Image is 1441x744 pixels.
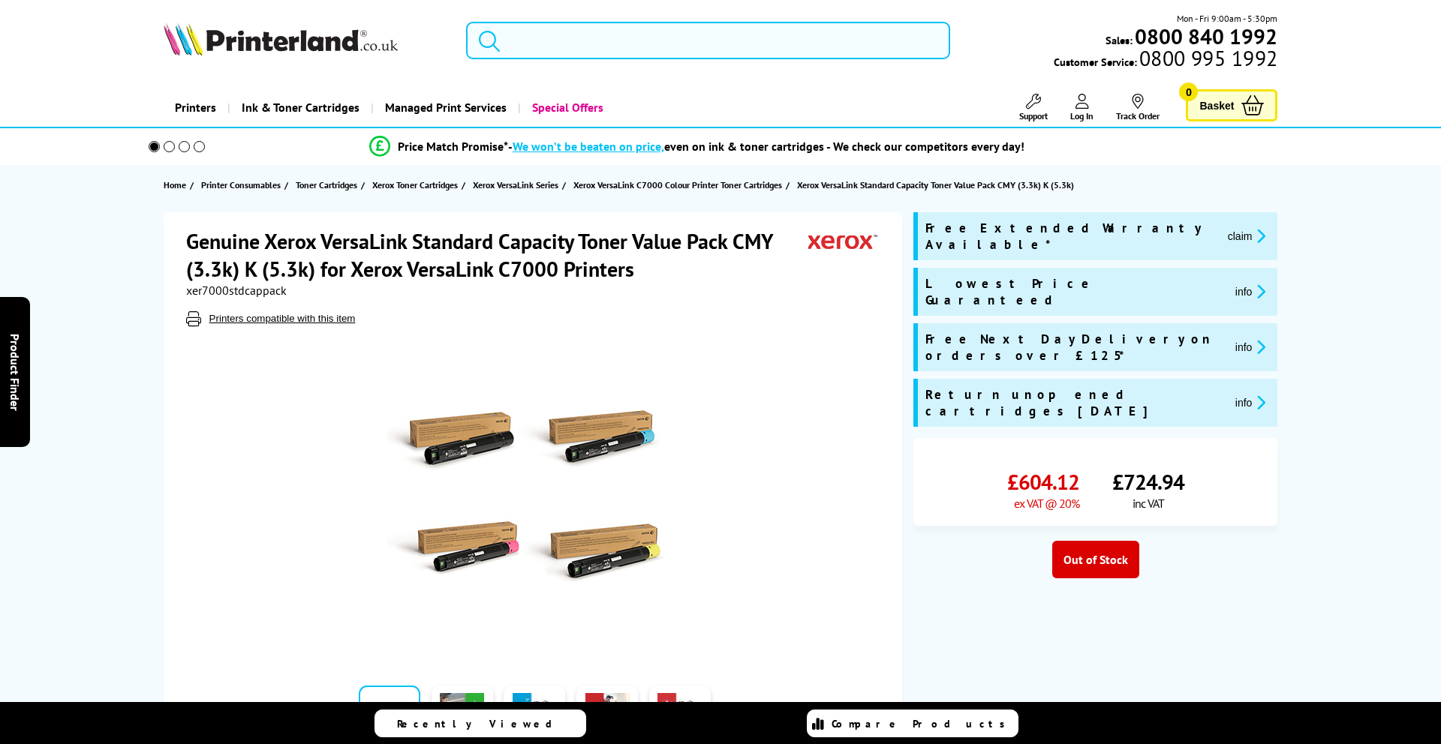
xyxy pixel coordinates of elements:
a: Recently Viewed [375,709,586,737]
span: Xerox VersaLink Standard Capacity Toner Value Pack CMY (3.3k) K (5.3k) [797,177,1074,193]
button: Printers compatible with this item [205,312,360,325]
button: promo-description [1231,338,1271,355]
a: 0800 840 1992 [1133,29,1277,43]
span: Basket [1199,95,1234,115]
a: Xerox VersaLink Series [473,177,562,193]
a: Managed Print Services [371,88,518,127]
span: Xerox VersaLink Series [473,177,558,193]
a: Special Offers [518,88,615,127]
span: Return unopened cartridges [DATE] [925,386,1223,419]
span: £604.12 [1007,468,1079,496]
span: ex VAT @ 20% [1014,496,1079,511]
div: Out of Stock [1052,541,1139,578]
a: Toner Cartridges [296,177,361,193]
span: xer7000stdcappack [186,283,287,298]
a: Home [164,177,190,193]
span: Free Extended Warranty Available* [925,220,1215,253]
img: Xerox [808,227,877,255]
span: inc VAT [1133,496,1164,511]
a: Support [1019,94,1048,121]
span: Free Next Day Delivery on orders over £125* [925,331,1223,364]
span: Price Match Promise* [398,139,508,154]
a: Xerox Toner Cartridges [372,177,462,193]
button: promo-description [1231,283,1271,300]
span: Toner Cartridges [296,177,357,193]
span: Recently Viewed [397,717,567,730]
a: Xerox VersaLink C7000 Colour Printer Toner Cartridges [573,177,786,193]
span: Mon - Fri 9:00am - 5:30pm [1177,11,1277,25]
a: Printer Consumables [201,177,284,193]
span: £724.94 [1112,468,1184,496]
a: Log In [1070,94,1094,121]
a: Xerox VersaLink Standard Capacity Toner Value Pack CMY (3.3k) K (5.3k) [797,177,1078,193]
span: Product Finder [8,334,23,411]
span: Printer Consumables [201,177,281,193]
img: Xerox VersaLink Standard Capacity Toner Value Pack CMY (3.3k) K (5.3k) [387,356,681,650]
a: Compare Products [807,709,1018,737]
img: Printerland Logo [164,22,398,55]
span: Compare Products [832,717,1013,730]
li: modal_Promise [128,133,1266,160]
button: promo-description [1223,227,1271,244]
span: Support [1019,110,1048,121]
h1: Genuine Xerox VersaLink Standard Capacity Toner Value Pack CMY (3.3k) K (5.3k) for Xerox VersaLin... [186,227,809,283]
a: Ink & Toner Cartridges [227,88,371,127]
a: Basket 0 [1186,89,1277,121]
span: Customer Service: [1054,51,1277,69]
span: Log In [1070,110,1094,121]
span: Lowest Price Guaranteed [925,275,1223,308]
button: promo-description [1231,394,1271,411]
span: Ink & Toner Cartridges [242,88,359,127]
span: 0800 995 1992 [1137,51,1277,65]
span: 0 [1179,82,1198,101]
div: - even on ink & toner cartridges - We check our competitors every day! [508,139,1024,154]
a: Printers [164,88,227,127]
span: Xerox Toner Cartridges [372,177,458,193]
span: Xerox VersaLink C7000 Colour Printer Toner Cartridges [573,177,782,193]
b: 0800 840 1992 [1135,22,1277,50]
span: We won’t be beaten on price, [513,139,664,154]
a: Track Order [1116,94,1160,121]
a: Printerland Logo [164,22,447,58]
span: Home [164,177,186,193]
span: Sales: [1106,33,1133,47]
